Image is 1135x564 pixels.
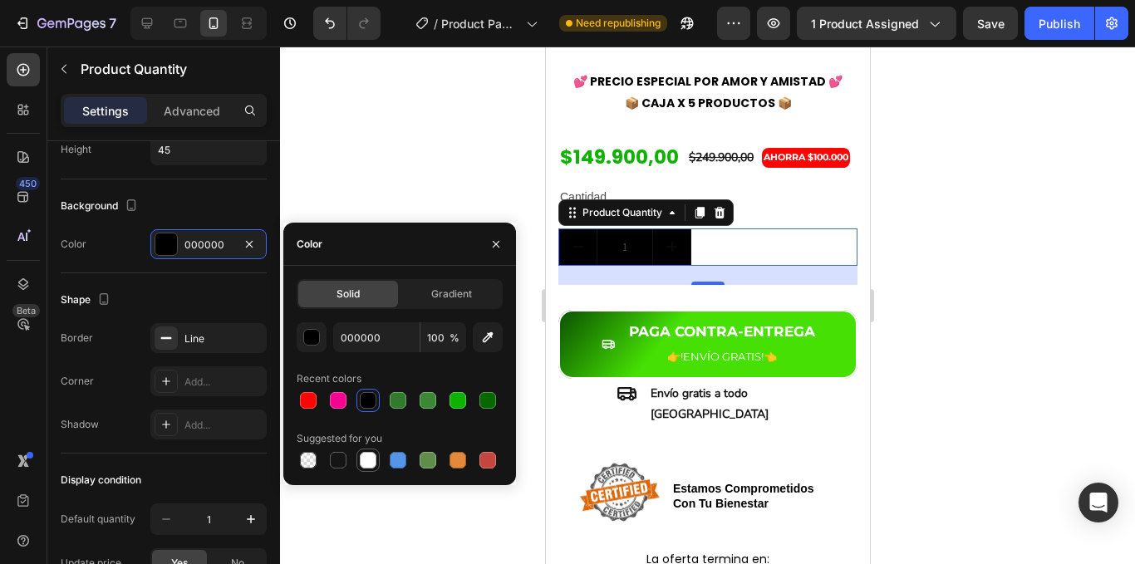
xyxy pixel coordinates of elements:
span: 1 product assigned [811,15,919,32]
div: Undo/Redo [313,7,381,40]
p: Advanced [164,102,220,120]
button: 1 product assigned [797,7,956,40]
input: Auto [151,135,266,164]
div: Add... [184,375,263,390]
div: Beta [12,304,40,317]
p: Settings [82,102,129,120]
div: Add... [184,418,263,433]
span: % [450,331,459,346]
button: Save [963,7,1018,40]
div: Corner [61,374,94,389]
div: Publish [1039,15,1080,32]
div: Background [61,195,141,218]
div: 450 [16,177,40,190]
div: Recent colors [297,371,361,386]
input: Eg: FFFFFF [333,322,420,352]
div: 000000 [184,238,233,253]
button: Publish [1024,7,1094,40]
div: Color [297,237,322,252]
p: Product Quantity [81,59,260,79]
div: Suggested for you [297,431,382,446]
div: Height [61,142,91,157]
span: Solid [337,287,360,302]
div: Shape [61,289,114,311]
span: Save [977,17,1005,31]
div: Default quantity [61,512,135,527]
p: La oferta termina en: [101,503,224,523]
p: 7 [109,13,116,33]
div: Shadow [61,417,99,432]
div: Display condition [61,473,141,488]
span: Need republishing [576,16,661,31]
div: Open Intercom Messenger [1078,483,1118,522]
span: Product Page - [DATE] 12:17:41 [441,15,519,32]
iframe: Design area [546,47,870,564]
div: Line [184,331,263,346]
button: 7 [7,7,124,40]
div: Border [61,331,93,346]
span: Gradient [431,287,472,302]
span: / [434,15,438,32]
div: Color [61,237,86,252]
